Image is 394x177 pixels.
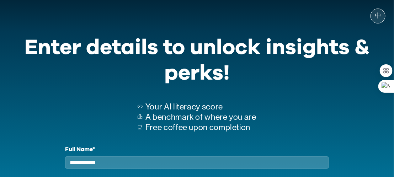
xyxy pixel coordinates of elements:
[145,122,256,133] p: Free coffee upon completion
[145,112,256,122] p: A benchmark of where you are
[65,145,329,154] label: Full Name*
[145,102,256,112] p: Your AI literacy score
[375,12,381,20] span: 中
[9,31,385,90] div: Enter details to unlock insights & perks!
